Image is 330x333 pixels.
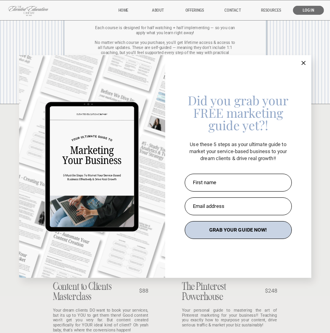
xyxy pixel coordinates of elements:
[193,203,203,209] span: Ema
[185,141,292,162] div: Use these 5 steps as your ultimate guide to market your service-based business to your dream clie...
[203,203,224,209] span: il address
[193,180,196,185] span: F
[196,180,217,185] span: irst name
[209,227,267,233] span: GRAB YOUR GUIDE NOW!
[185,221,292,239] button: GRAB YOUR GUIDE NOW!
[185,94,292,131] div: Did you grab your FREE marketing guide yet?!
